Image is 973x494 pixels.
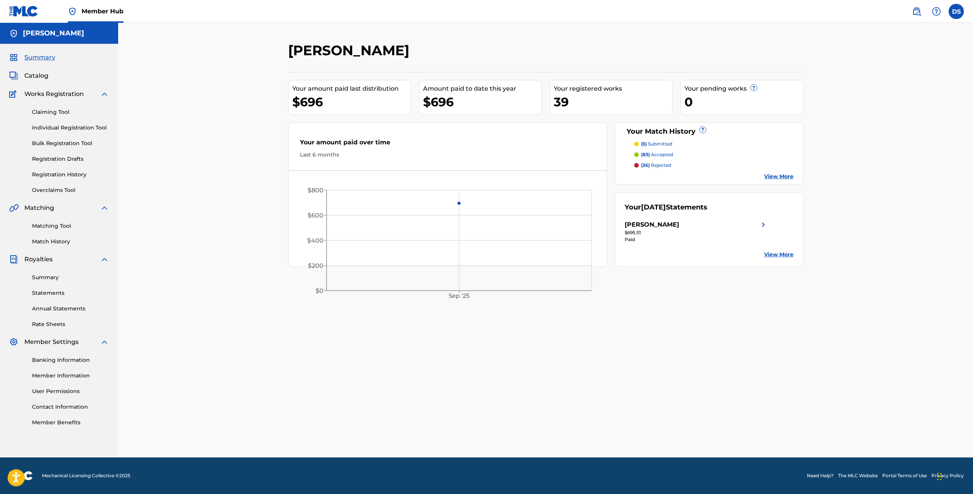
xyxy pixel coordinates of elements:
[641,141,647,147] span: (5)
[634,141,793,147] a: (5) submitted
[952,346,973,407] iframe: Resource Center
[641,141,672,147] p: submitted
[32,139,109,147] a: Bulk Registration Tool
[292,93,411,110] div: $696
[634,151,793,158] a: (83) accepted
[625,220,768,243] a: [PERSON_NAME]right chevron icon$695.51Paid
[316,287,324,294] tspan: $0
[764,173,793,181] a: View More
[32,124,109,132] a: Individual Registration Tool
[32,372,109,380] a: Member Information
[641,203,666,211] span: [DATE]
[554,93,672,110] div: 39
[9,471,33,480] img: logo
[9,90,19,99] img: Works Registration
[929,4,944,19] div: Help
[684,93,803,110] div: 0
[307,237,324,244] tspan: $400
[300,151,596,159] div: Last 6 months
[9,53,18,62] img: Summary
[24,203,54,213] span: Matching
[32,320,109,328] a: Rate Sheets
[288,42,413,59] h2: [PERSON_NAME]
[700,127,706,133] span: ?
[9,6,38,17] img: MLC Logo
[68,7,77,16] img: Top Rightsholder
[308,262,324,269] tspan: $200
[641,151,673,158] p: accepted
[838,472,878,479] a: The MLC Website
[9,71,48,80] a: CatalogCatalog
[24,90,84,99] span: Works Registration
[625,229,768,236] div: $695.51
[448,293,470,300] tspan: Sep '25
[625,126,793,137] div: Your Match History
[9,203,19,213] img: Matching
[100,337,109,347] img: expand
[625,202,707,213] div: Your Statements
[751,85,757,91] span: ?
[912,7,921,16] img: search
[32,171,109,179] a: Registration History
[42,472,130,479] span: Mechanical Licensing Collective © 2025
[423,84,542,93] div: Amount paid to date this year
[9,71,18,80] img: Catalog
[32,305,109,313] a: Annual Statements
[300,138,596,151] div: Your amount paid over time
[100,90,109,99] img: expand
[764,251,793,259] a: View More
[554,84,672,93] div: Your registered works
[9,29,18,38] img: Accounts
[949,4,964,19] div: User Menu
[935,457,973,494] iframe: Chat Widget
[9,337,18,347] img: Member Settings
[641,162,650,168] span: (36)
[759,220,768,229] img: right chevron icon
[32,155,109,163] a: Registration Drafts
[308,187,324,194] tspan: $800
[32,403,109,411] a: Contact Information
[931,472,964,479] a: Privacy Policy
[882,472,927,479] a: Portal Terms of Use
[32,222,109,230] a: Matching Tool
[32,108,109,116] a: Claiming Tool
[807,472,834,479] a: Need Help?
[909,4,924,19] a: Public Search
[9,255,18,264] img: Royalties
[625,220,679,229] div: [PERSON_NAME]
[24,337,79,347] span: Member Settings
[9,53,55,62] a: SummarySummary
[24,53,55,62] span: Summary
[24,71,48,80] span: Catalog
[100,203,109,213] img: expand
[937,465,942,488] div: Drag
[32,289,109,297] a: Statements
[641,162,671,169] p: rejected
[82,7,123,16] span: Member Hub
[423,93,542,110] div: $696
[32,419,109,427] a: Member Benefits
[23,29,84,38] h5: David A. Smith
[100,255,109,264] img: expand
[32,186,109,194] a: Overclaims Tool
[308,212,324,219] tspan: $600
[684,84,803,93] div: Your pending works
[32,238,109,246] a: Match History
[24,255,53,264] span: Royalties
[625,236,768,243] div: Paid
[932,7,941,16] img: help
[634,162,793,169] a: (36) rejected
[292,84,411,93] div: Your amount paid last distribution
[32,387,109,395] a: User Permissions
[32,273,109,281] a: Summary
[641,152,650,157] span: (83)
[32,356,109,364] a: Banking Information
